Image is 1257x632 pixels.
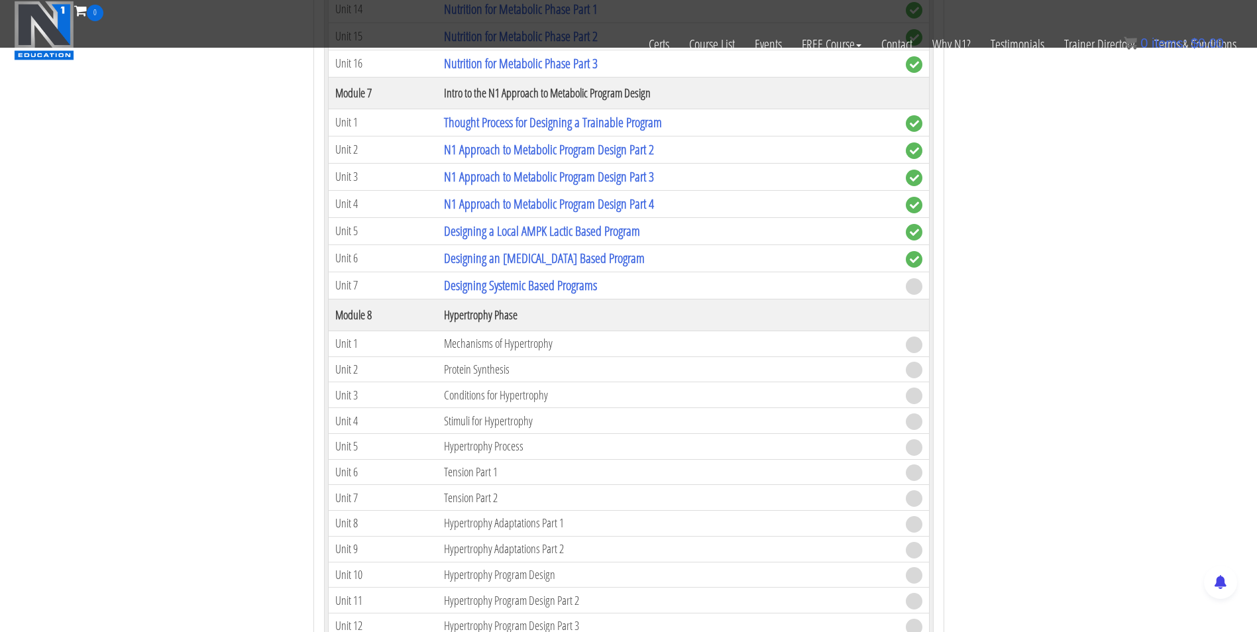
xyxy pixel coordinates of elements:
td: Unit 2 [328,136,437,163]
a: Nutrition for Metabolic Phase Part 3 [444,54,598,72]
td: Unit 4 [328,190,437,217]
span: complete [906,142,922,159]
span: complete [906,224,922,240]
th: Intro to the N1 Approach to Metabolic Program Design [437,77,899,109]
a: N1 Approach to Metabolic Program Design Part 3 [444,168,654,185]
td: Tension Part 1 [437,459,899,485]
td: Unit 6 [328,244,437,272]
a: Designing Systemic Based Programs [444,276,597,294]
span: 0 [87,5,103,21]
span: $ [1191,36,1198,50]
td: Unit 5 [328,433,437,459]
td: Hypertrophy Adaptations Part 1 [437,511,899,537]
a: Terms & Conditions [1144,21,1246,68]
td: Unit 1 [328,109,437,136]
span: items: [1152,36,1187,50]
td: Hypertrophy Program Design Part 2 [437,588,899,613]
td: Unit 8 [328,511,437,537]
a: N1 Approach to Metabolic Program Design Part 2 [444,140,654,158]
td: Hypertrophy Process [437,433,899,459]
a: Certs [639,21,679,68]
th: Module 8 [328,299,437,331]
a: N1 Approach to Metabolic Program Design Part 4 [444,195,654,213]
img: n1-education [14,1,74,60]
td: Tension Part 2 [437,485,899,511]
td: Stimuli for Hypertrophy [437,408,899,434]
td: Hypertrophy Adaptations Part 2 [437,536,899,562]
td: Unit 2 [328,356,437,382]
span: complete [906,170,922,186]
span: complete [906,251,922,268]
a: Thought Process for Designing a Trainable Program [444,113,662,131]
a: Why N1? [922,21,981,68]
bdi: 0.00 [1191,36,1224,50]
img: icon11.png [1124,36,1137,50]
th: Hypertrophy Phase [437,299,899,331]
span: complete [906,197,922,213]
td: Unit 7 [328,272,437,299]
td: Unit 3 [328,163,437,190]
td: Unit 5 [328,217,437,244]
a: Designing an [MEDICAL_DATA] Based Program [444,249,645,267]
span: complete [906,115,922,132]
td: Unit 9 [328,536,437,562]
td: Conditions for Hypertrophy [437,382,899,408]
td: Unit 10 [328,562,437,588]
td: Unit 3 [328,382,437,408]
span: 0 [1140,36,1148,50]
a: Course List [679,21,745,68]
td: Unit 6 [328,459,437,485]
td: Unit 1 [328,331,437,356]
a: Events [745,21,792,68]
a: FREE Course [792,21,871,68]
a: Testimonials [981,21,1054,68]
td: Unit 7 [328,485,437,511]
td: Hypertrophy Program Design [437,562,899,588]
td: Protein Synthesis [437,356,899,382]
a: 0 [74,1,103,19]
a: Trainer Directory [1054,21,1144,68]
td: Unit 11 [328,588,437,613]
th: Module 7 [328,77,437,109]
a: Contact [871,21,922,68]
td: Unit 4 [328,408,437,434]
td: Mechanisms of Hypertrophy [437,331,899,356]
a: Designing a Local AMPK Lactic Based Program [444,222,640,240]
a: 0 items: $0.00 [1124,36,1224,50]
